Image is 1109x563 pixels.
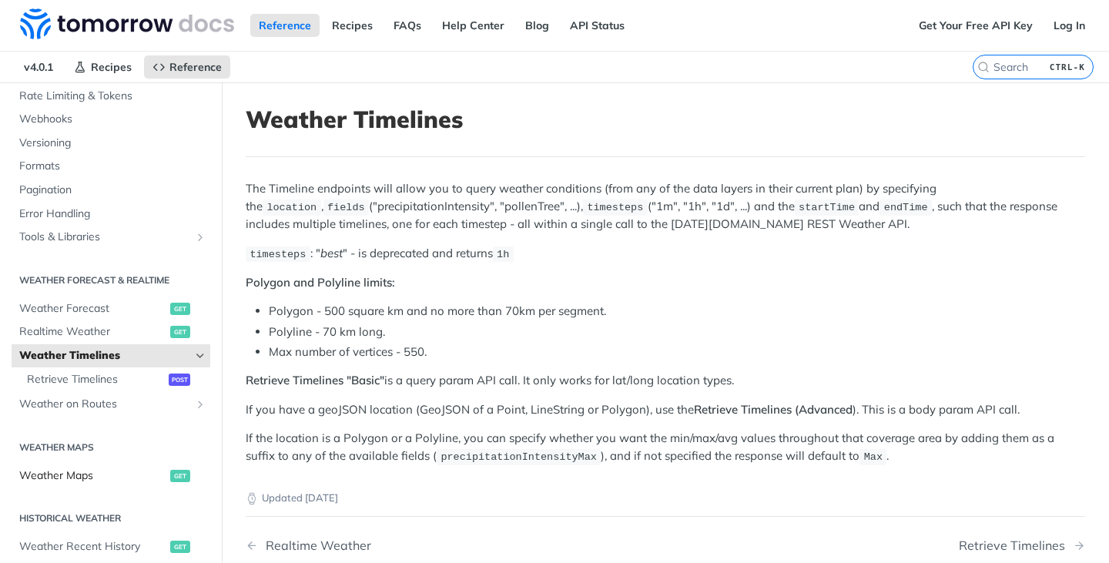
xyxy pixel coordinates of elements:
[12,108,210,131] a: Webhooks
[434,14,513,37] a: Help Center
[170,541,190,553] span: get
[799,202,855,213] span: startTime
[19,183,206,198] span: Pagination
[169,374,190,386] span: post
[12,535,210,558] a: Weather Recent Historyget
[323,14,381,37] a: Recipes
[246,401,1085,419] p: If you have a geoJSON location (GeoJSON of a Point, LineString or Polygon), use the ). This is a ...
[12,85,210,108] a: Rate Limiting & Tokens
[910,14,1041,37] a: Get Your Free API Key
[694,402,853,417] strong: Retrieve Timelines (Advanced
[12,155,210,178] a: Formats
[517,14,558,37] a: Blog
[497,249,509,260] span: 1h
[385,14,430,37] a: FAQs
[20,8,234,39] img: Tomorrow.io Weather API Docs
[269,343,1085,361] li: Max number of vertices - 550.
[246,372,1085,390] p: is a query param API call. It only works for lat/long location types.
[258,538,371,553] div: Realtime Weather
[19,324,166,340] span: Realtime Weather
[12,273,210,287] h2: Weather Forecast & realtime
[19,230,190,245] span: Tools & Libraries
[19,539,166,555] span: Weather Recent History
[144,55,230,79] a: Reference
[15,55,62,79] span: v4.0.1
[864,451,883,463] span: Max
[12,226,210,249] a: Tools & LibrariesShow subpages for Tools & Libraries
[12,344,210,367] a: Weather TimelinesHide subpages for Weather Timelines
[19,301,166,317] span: Weather Forecast
[27,372,165,387] span: Retrieve Timelines
[12,511,210,525] h2: Historical Weather
[170,326,190,338] span: get
[12,393,210,416] a: Weather on RoutesShow subpages for Weather on Routes
[320,246,343,260] em: best
[884,202,928,213] span: endTime
[561,14,633,37] a: API Status
[441,451,597,463] span: precipitationIntensityMax
[246,430,1085,465] p: If the location is a Polygon or a Polyline, you can specify whether you want the min/max/avg valu...
[169,60,222,74] span: Reference
[12,179,210,202] a: Pagination
[65,55,140,79] a: Recipes
[170,470,190,482] span: get
[959,538,1085,553] a: Next Page: Retrieve Timelines
[959,538,1073,553] div: Retrieve Timelines
[977,61,990,73] svg: Search
[194,398,206,411] button: Show subpages for Weather on Routes
[266,202,317,213] span: location
[19,159,206,174] span: Formats
[246,538,605,553] a: Previous Page: Realtime Weather
[19,397,190,412] span: Weather on Routes
[250,14,320,37] a: Reference
[12,464,210,488] a: Weather Mapsget
[246,245,1085,263] p: : " " - is deprecated and returns
[246,491,1085,506] p: Updated [DATE]
[91,60,132,74] span: Recipes
[327,202,365,213] span: fields
[1046,59,1089,75] kbd: CTRL-K
[19,89,206,104] span: Rate Limiting & Tokens
[194,350,206,362] button: Hide subpages for Weather Timelines
[19,348,190,364] span: Weather Timelines
[170,303,190,315] span: get
[250,249,306,260] span: timesteps
[194,231,206,243] button: Show subpages for Tools & Libraries
[246,106,1085,133] h1: Weather Timelines
[12,203,210,226] a: Error Handling
[19,136,206,151] span: Versioning
[19,468,166,484] span: Weather Maps
[12,441,210,454] h2: Weather Maps
[19,112,206,127] span: Webhooks
[246,373,384,387] strong: Retrieve Timelines "Basic"
[19,368,210,391] a: Retrieve Timelinespost
[246,180,1085,233] p: The Timeline endpoints will allow you to query weather conditions (from any of the data layers in...
[1045,14,1094,37] a: Log In
[269,303,1085,320] li: Polygon - 500 square km and no more than 70km per segment.
[12,297,210,320] a: Weather Forecastget
[246,275,395,290] strong: Polygon and Polyline limits:
[12,320,210,343] a: Realtime Weatherget
[587,202,643,213] span: timesteps
[12,132,210,155] a: Versioning
[269,323,1085,341] li: Polyline - 70 km long.
[19,206,206,222] span: Error Handling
